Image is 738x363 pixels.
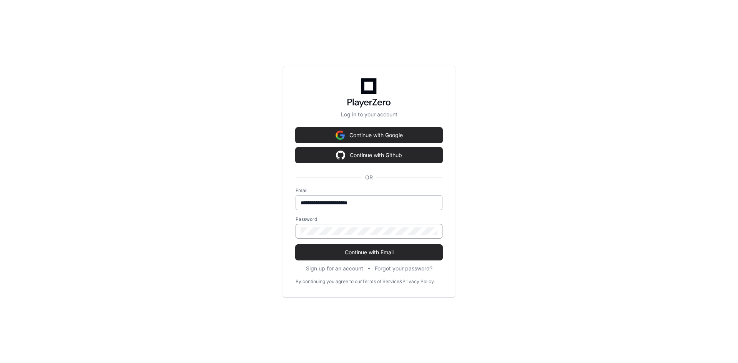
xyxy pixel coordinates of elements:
[296,111,442,118] p: Log in to your account
[375,265,432,272] button: Forgot your password?
[296,187,442,194] label: Email
[296,245,442,260] button: Continue with Email
[362,278,399,285] a: Terms of Service
[336,148,345,163] img: Sign in with google
[296,249,442,256] span: Continue with Email
[296,278,362,285] div: By continuing you agree to our
[296,216,442,222] label: Password
[362,174,376,181] span: OR
[296,128,442,143] button: Continue with Google
[336,128,345,143] img: Sign in with google
[399,278,402,285] div: &
[296,148,442,163] button: Continue with Github
[402,278,435,285] a: Privacy Policy.
[306,265,363,272] button: Sign up for an account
